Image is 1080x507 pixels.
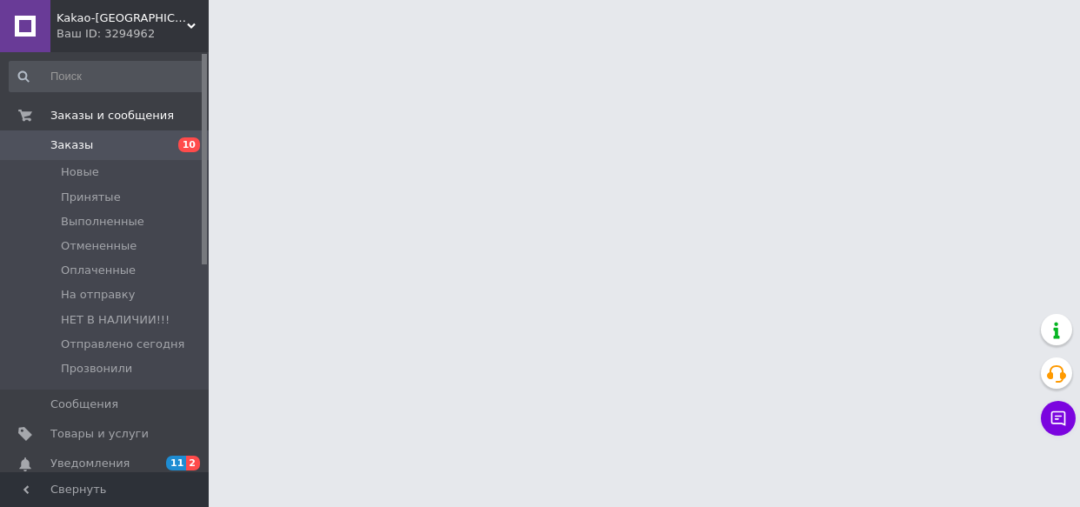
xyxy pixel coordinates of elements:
span: Новые [61,164,99,180]
span: Уведомления [50,456,130,471]
span: Выполненные [61,214,144,230]
span: Принятые [61,190,121,205]
span: НЕТ В НАЛИЧИИ!!! [61,312,170,328]
span: 11 [166,456,186,470]
button: Чат с покупателем [1041,401,1076,436]
span: Отмененные [61,238,137,254]
span: Прозвонили [61,361,132,377]
span: Заказы и сообщения [50,108,174,123]
input: Поиск [9,61,204,92]
span: 2 [186,456,200,470]
span: Заказы [50,137,93,153]
span: Товары и услуги [50,426,149,442]
span: 10 [178,137,200,152]
span: Сообщения [50,397,118,412]
span: Отправлено сегодня [61,337,184,352]
span: Kakao-odessa [57,10,187,26]
span: На отправку [61,287,135,303]
div: Ваш ID: 3294962 [57,26,209,42]
span: Оплаченные [61,263,136,278]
